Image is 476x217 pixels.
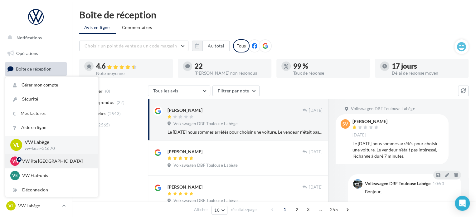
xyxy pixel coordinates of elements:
[352,119,387,124] div: [PERSON_NAME]
[293,71,365,75] div: Taux de réponse
[5,183,98,197] div: Déconnexion
[16,51,38,56] span: Opérations
[4,109,68,122] a: Contacts
[117,100,124,105] span: (22)
[233,39,250,52] div: Tous
[4,47,68,60] a: Opérations
[13,141,19,149] span: VL
[455,196,470,211] div: Open Intercom Messenger
[303,205,313,215] span: 3
[173,163,238,168] span: Volkswagen DBF Toulouse Labège
[4,31,66,44] button: Notifications
[328,205,340,215] span: 255
[12,158,18,164] span: VR
[342,121,348,127] span: Sv
[173,121,238,127] span: Volkswagen DBF Toulouse Labège
[173,198,238,204] span: Volkswagen DBF Toulouse Labège
[293,63,365,70] div: 99 %
[4,141,68,154] a: Calendrier
[192,41,230,51] button: Au total
[309,108,323,113] span: [DATE]
[5,78,98,92] a: Gérer mon compte
[352,141,444,159] div: Le [DATE] nous sommes arrêtés pour choisir une voiture. Le vendeur n'était pas intéressé, l'échan...
[315,205,325,215] span: ...
[195,63,266,70] div: 22
[122,24,152,31] span: Commentaires
[168,129,323,135] div: Le [DATE] nous sommes arrêtés pour choisir une voiture. Le vendeur n'était pas intéressé, l'échan...
[79,10,469,19] div: Boîte de réception
[18,203,60,209] p: VW Labège
[202,41,230,51] button: Au total
[309,149,323,155] span: [DATE]
[96,63,168,70] div: 4.6
[392,71,464,75] div: Délai de réponse moyen
[153,88,178,93] span: Tous les avis
[231,207,257,213] span: résultats/page
[5,106,98,121] a: Mes factures
[211,206,227,215] button: 10
[4,125,68,138] a: Médiathèque
[25,146,88,151] p: vw-kear-31670
[214,208,220,213] span: 10
[17,35,42,40] span: Notifications
[5,121,98,135] a: Aide en ligne
[309,185,323,190] span: [DATE]
[22,172,91,179] p: VW Etat-unis
[79,41,188,51] button: Choisir un point de vente ou un code magasin
[4,78,68,91] a: Visibilité en ligne
[16,66,51,72] span: Boîte de réception
[195,71,266,75] div: [PERSON_NAME] non répondus
[4,156,68,174] a: PLV et print personnalisable
[212,86,260,96] button: Filtrer par note
[25,139,88,146] p: VW Labège
[168,149,202,155] div: [PERSON_NAME]
[5,92,98,106] a: Sécurité
[351,106,415,112] span: Volkswagen DBF Toulouse Labège
[12,172,18,179] span: VE
[4,177,68,195] a: Campagnes DataOnDemand
[4,62,68,76] a: Boîte de réception
[8,203,14,209] span: VL
[22,158,91,164] p: VW Rte [GEOGRAPHIC_DATA]
[4,94,68,107] a: Campagnes
[280,205,290,215] span: 1
[168,107,202,113] div: [PERSON_NAME]
[292,205,302,215] span: 2
[5,200,67,212] a: VL VW Labège
[194,207,208,213] span: Afficher
[105,89,110,94] span: (0)
[85,99,114,106] span: Non répondus
[168,184,202,190] div: [PERSON_NAME]
[365,181,430,186] div: Volkswagen DBF Toulouse Labège
[392,63,464,70] div: 17 jours
[96,71,168,76] div: Note moyenne
[85,43,177,48] span: Choisir un point de vente ou un code magasin
[352,132,366,138] span: [DATE]
[97,122,110,127] span: (2565)
[433,182,444,186] span: 10:53
[148,86,210,96] button: Tous les avis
